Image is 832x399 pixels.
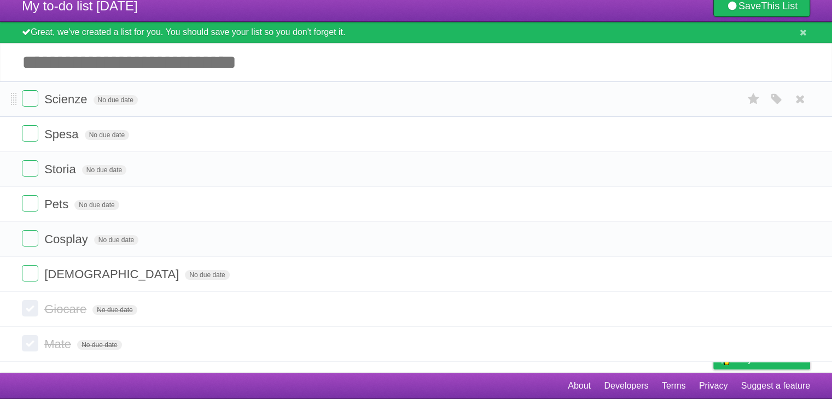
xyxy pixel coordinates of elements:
[82,165,126,175] span: No due date
[22,90,38,107] label: Done
[22,160,38,177] label: Done
[22,265,38,281] label: Done
[743,90,764,108] label: Star task
[44,162,78,176] span: Storia
[22,300,38,316] label: Done
[94,235,138,245] span: No due date
[44,197,71,211] span: Pets
[44,232,90,246] span: Cosplay
[22,125,38,142] label: Done
[44,92,90,106] span: Scienze
[761,1,798,11] b: This List
[736,350,805,369] span: Buy me a coffee
[77,340,121,350] span: No due date
[44,127,81,141] span: Spesa
[22,335,38,351] label: Done
[568,375,591,396] a: About
[662,375,686,396] a: Terms
[699,375,728,396] a: Privacy
[94,95,138,105] span: No due date
[74,200,119,210] span: No due date
[44,337,74,351] span: Mate
[741,375,810,396] a: Suggest a feature
[22,230,38,247] label: Done
[604,375,648,396] a: Developers
[92,305,137,315] span: No due date
[22,195,38,212] label: Done
[44,302,89,316] span: Giocare
[85,130,129,140] span: No due date
[185,270,229,280] span: No due date
[44,267,182,281] span: [DEMOGRAPHIC_DATA]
